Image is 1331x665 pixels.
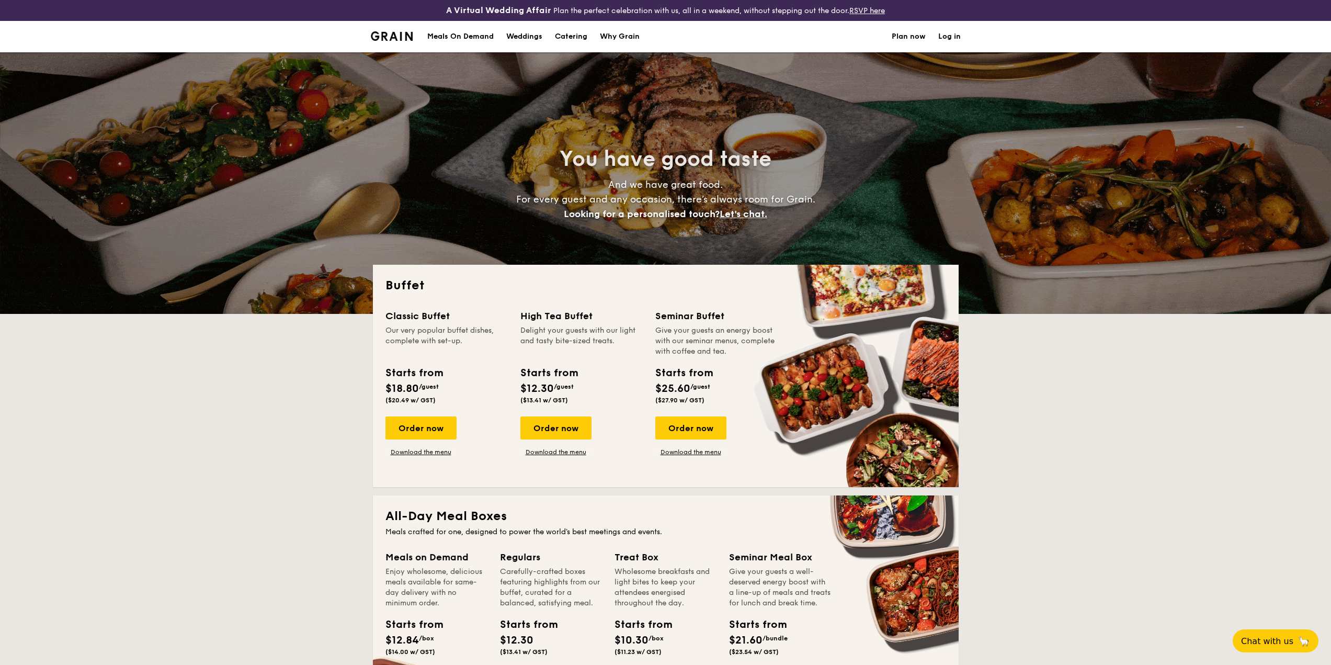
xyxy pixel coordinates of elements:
div: Order now [520,416,591,439]
a: Logotype [371,31,413,41]
div: Carefully-crafted boxes featuring highlights from our buffet, curated for a balanced, satisfying ... [500,567,602,608]
div: High Tea Buffet [520,309,643,323]
span: /box [649,635,664,642]
div: Meals on Demand [385,550,487,565]
a: Catering [549,21,594,52]
span: $12.30 [500,634,533,647]
button: Chat with us🦙 [1233,629,1318,652]
span: ($13.41 w/ GST) [520,397,568,404]
a: Download the menu [655,448,726,456]
h1: Catering [555,21,587,52]
div: Starts from [385,617,433,633]
span: ($14.00 w/ GST) [385,648,435,656]
span: Chat with us [1241,636,1293,646]
span: /box [419,635,434,642]
span: /guest [419,383,439,390]
h2: All-Day Meal Boxes [385,508,946,525]
a: Log in [938,21,961,52]
a: Weddings [500,21,549,52]
div: Starts from [385,365,442,381]
div: Starts from [520,365,577,381]
a: Meals On Demand [421,21,500,52]
div: Give your guests an energy boost with our seminar menus, complete with coffee and tea. [655,325,778,357]
div: Enjoy wholesome, delicious meals available for same-day delivery with no minimum order. [385,567,487,608]
span: $25.60 [655,382,690,395]
div: Delight your guests with our light and tasty bite-sized treats. [520,325,643,357]
img: Grain [371,31,413,41]
div: Why Grain [600,21,640,52]
span: ($11.23 w/ GST) [615,648,662,656]
a: Why Grain [594,21,646,52]
h4: A Virtual Wedding Affair [446,4,551,17]
div: Starts from [615,617,662,633]
span: Looking for a personalised touch? [564,208,720,220]
div: Starts from [500,617,547,633]
span: ($23.54 w/ GST) [729,648,779,656]
h2: Buffet [385,277,946,294]
div: Classic Buffet [385,309,508,323]
div: Meals crafted for one, designed to power the world's best meetings and events. [385,527,946,537]
div: Our very popular buffet dishes, complete with set-up. [385,325,508,357]
div: Order now [385,416,457,439]
span: ($27.90 w/ GST) [655,397,704,404]
a: Download the menu [385,448,457,456]
span: /guest [554,383,574,390]
a: Download the menu [520,448,591,456]
span: Let's chat. [720,208,767,220]
div: Starts from [655,365,712,381]
span: And we have great food. For every guest and any occasion, there’s always room for Grain. [516,179,815,220]
span: /guest [690,383,710,390]
span: 🦙 [1298,635,1310,647]
div: Starts from [729,617,776,633]
a: RSVP here [849,6,885,15]
div: Order now [655,416,726,439]
div: Regulars [500,550,602,565]
span: ($13.41 w/ GST) [500,648,548,656]
div: Give your guests a well-deserved energy boost with a line-up of meals and treats for lunch and br... [729,567,831,608]
span: $12.84 [385,634,419,647]
span: $12.30 [520,382,554,395]
div: Seminar Buffet [655,309,778,323]
span: $21.60 [729,634,763,647]
div: Treat Box [615,550,716,565]
div: Plan the perfect celebration with us, all in a weekend, without stepping out the door. [365,4,967,17]
div: Meals On Demand [427,21,494,52]
div: Weddings [506,21,542,52]
span: ($20.49 w/ GST) [385,397,436,404]
span: $18.80 [385,382,419,395]
div: Wholesome breakfasts and light bites to keep your attendees energised throughout the day. [615,567,716,608]
span: $10.30 [615,634,649,647]
span: /bundle [763,635,788,642]
div: Seminar Meal Box [729,550,831,565]
a: Plan now [892,21,926,52]
span: You have good taste [560,146,771,172]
